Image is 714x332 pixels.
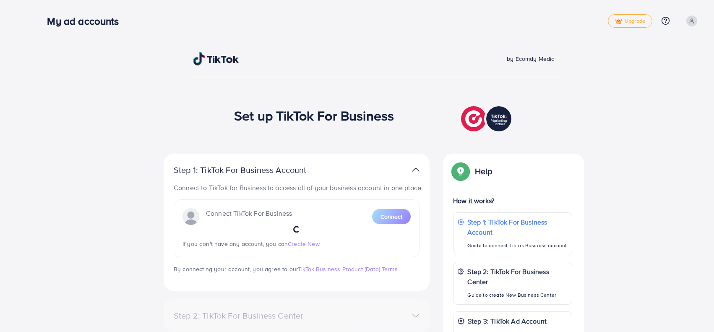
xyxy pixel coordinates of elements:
[193,52,239,65] img: TikTok
[461,104,513,133] img: TikTok partner
[467,290,568,300] p: Guide to create New Business Center
[468,316,547,326] p: Step 3: TikTok Ad Account
[412,164,420,176] img: TikTok partner
[507,55,555,63] span: by Ecomdy Media
[467,267,568,287] p: Step 2: TikTok For Business Center
[467,217,568,237] p: Step 1: TikTok For Business Account
[47,15,125,27] h3: My ad accounts
[467,241,568,251] p: Guide to connect TikTok Business account
[453,164,468,179] img: Popup guide
[174,165,333,175] p: Step 1: TikTok For Business Account
[608,14,652,28] a: tickUpgrade
[475,166,493,176] p: Help
[615,18,622,24] img: tick
[453,196,572,206] p: How it works?
[234,107,394,123] h1: Set up TikTok For Business
[615,18,645,24] span: Upgrade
